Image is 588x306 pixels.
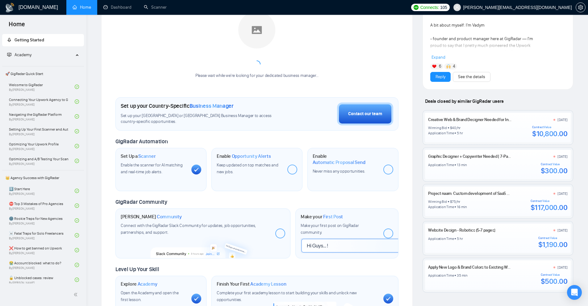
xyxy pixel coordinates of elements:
[15,52,31,57] span: Academy
[452,125,456,130] div: 40
[232,153,271,159] span: Opportunity Alerts
[538,240,568,249] div: $1,190.00
[115,199,167,205] span: GigRadar Community
[75,144,79,148] span: check-circle
[450,125,452,130] div: $
[9,80,75,94] a: Welcome to GigRadarBy[PERSON_NAME]
[3,172,83,184] span: 👑 Agency Success with GigRadar
[238,11,275,48] img: placeholder.png
[313,153,378,165] h1: Enable
[557,265,568,270] div: [DATE]
[115,138,168,145] span: GigRadar Automation
[428,154,543,159] a: Graphic Designer + Copywriter Needed | 7-Page Marketing Folder
[430,72,451,82] button: Reply
[428,117,564,122] a: Creative Web & Brand Designer Needed for Innovative Trading Tech Company
[75,129,79,133] span: check-circle
[440,4,447,11] span: 105
[456,125,461,130] div: /hr
[9,214,75,227] a: 🌚 Rookie Traps for New AgenciesBy[PERSON_NAME]
[217,281,286,287] h1: Finish Your First
[7,38,11,42] span: rocket
[121,281,157,287] h1: Explore
[457,204,467,209] div: 16 min
[428,228,495,233] a: Website Design - Robotics (5-7 pages)
[121,103,234,109] h1: Set up your Country-Specific
[576,2,586,12] button: setting
[9,273,75,287] a: 🔓 Unblocked cases: reviewBy[PERSON_NAME]
[428,162,454,167] div: Application Time
[121,290,178,302] span: Open the Academy and open the first lesson.
[75,99,79,104] span: check-circle
[541,162,568,166] div: Contract Value
[2,34,84,46] li: Getting Started
[541,166,568,175] div: $300.00
[75,218,79,223] span: check-circle
[9,139,75,153] a: Optimizing Your Upwork ProfileBy[PERSON_NAME]
[453,63,455,69] span: 4
[75,248,79,252] span: check-circle
[9,95,75,108] a: Connecting Your Upwork Agency to GigRadarBy[PERSON_NAME]
[121,214,182,220] h1: [PERSON_NAME]
[337,103,393,125] button: Contact our team
[103,5,131,10] a: dashboardDashboard
[457,162,467,167] div: 13 min
[457,273,468,278] div: 35 min
[313,169,365,174] span: Never miss any opportunities.
[250,281,286,287] span: Academy Lesson
[121,223,256,235] span: Connect with the GigRadar Slack Community for updates, job opportunities, partnerships, and support.
[252,59,262,69] span: loading
[457,236,463,241] div: 5 hr
[452,199,456,204] div: 75
[348,111,382,117] div: Contact our team
[432,55,445,60] span: Expand
[414,5,419,10] img: upwork-logo.png
[75,233,79,237] span: check-circle
[157,214,182,220] span: Community
[121,153,156,159] h1: Set Up a
[436,73,445,80] a: Reply
[456,199,460,204] div: /hr
[75,189,79,193] span: check-circle
[73,291,80,298] span: double-left
[301,223,359,235] span: Make your first post on GigRadar community.
[423,96,506,107] span: Deals closed by similar GigRadar users
[557,154,568,159] div: [DATE]
[458,73,485,80] a: See the details
[457,131,463,136] div: 5 hr
[138,153,156,159] span: Scanner
[217,162,278,174] span: Keep updated on top matches and new jobs.
[4,20,30,33] span: Home
[432,64,436,69] img: ❤️
[428,199,447,204] div: Winning Bid
[532,125,567,129] div: Contract Value
[541,277,568,286] div: $500.00
[446,64,451,69] img: 🙌
[75,159,79,163] span: check-circle
[428,131,454,136] div: Application Time
[9,124,75,138] a: Setting Up Your First Scanner and Auto-BidderBy[PERSON_NAME]
[428,273,454,278] div: Application Time
[313,159,365,166] span: Automatic Proposal Send
[190,103,234,109] span: Business Manager
[538,236,568,240] div: Contract Value
[7,52,31,57] span: Academy
[73,5,91,10] a: homeHome
[420,4,439,11] span: Connects:
[439,63,441,69] span: 6
[576,5,586,10] a: setting
[75,203,79,208] span: check-circle
[75,263,79,267] span: check-circle
[428,204,454,209] div: Application Time
[541,273,568,277] div: Contract Value
[144,5,167,10] a: searchScanner
[567,285,582,300] div: Open Intercom Messenger
[428,191,551,196] a: Project naam: Custom development of SaaS AI Coach for homebuyers
[428,236,454,241] div: Application Time
[557,228,568,233] div: [DATE]
[531,203,568,212] div: $117,000.00
[428,125,447,130] div: Winning Bid
[9,228,75,242] a: ☠️ Fatal Traps for Solo FreelancersBy[PERSON_NAME]
[453,72,490,82] button: See the details
[75,114,79,119] span: check-circle
[75,85,79,89] span: check-circle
